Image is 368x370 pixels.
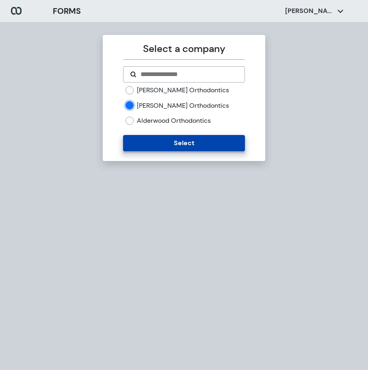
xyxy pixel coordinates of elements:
button: Select [123,135,245,151]
label: Alderwood Orthodontics [137,116,211,125]
label: [PERSON_NAME] Orthodontics [137,101,229,110]
h3: FORMS [53,5,81,17]
label: [PERSON_NAME] Orthodontics [137,86,229,95]
input: Search [140,70,238,79]
p: Select a company [123,41,245,56]
p: [PERSON_NAME] [285,7,334,15]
